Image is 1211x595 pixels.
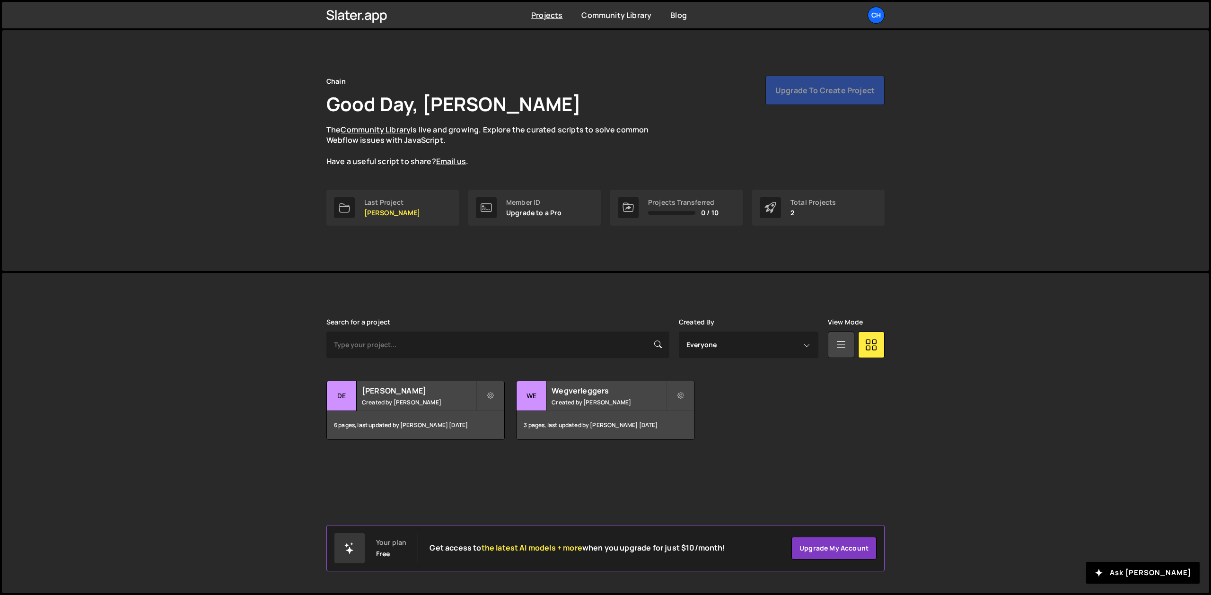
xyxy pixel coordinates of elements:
p: 2 [790,209,836,217]
a: Upgrade my account [791,537,877,560]
a: Community Library [581,10,651,20]
a: Community Library [341,124,411,135]
button: Ask [PERSON_NAME] [1086,562,1200,584]
a: Email us [436,156,466,166]
input: Type your project... [326,332,669,358]
div: 6 pages, last updated by [PERSON_NAME] [DATE] [327,411,504,439]
div: Total Projects [790,199,836,206]
h2: [PERSON_NAME] [362,385,476,396]
h1: Good Day, [PERSON_NAME] [326,91,581,117]
label: View Mode [828,318,863,326]
div: Free [376,550,390,558]
p: The is live and growing. Explore the curated scripts to solve common Webflow issues with JavaScri... [326,124,667,167]
label: Search for a project [326,318,390,326]
div: Chain [326,76,346,87]
a: Last Project [PERSON_NAME] [326,190,459,226]
div: De [327,381,357,411]
div: Your plan [376,539,406,546]
div: 3 pages, last updated by [PERSON_NAME] [DATE] [517,411,694,439]
a: De [PERSON_NAME] Created by [PERSON_NAME] 6 pages, last updated by [PERSON_NAME] [DATE] [326,381,505,440]
label: Created By [679,318,715,326]
span: 0 / 10 [701,209,719,217]
p: [PERSON_NAME] [364,209,420,217]
a: Projects [531,10,562,20]
small: Created by [PERSON_NAME] [552,398,666,406]
div: Last Project [364,199,420,206]
div: Member ID [506,199,562,206]
p: Upgrade to a Pro [506,209,562,217]
small: Created by [PERSON_NAME] [362,398,476,406]
a: Ch [868,7,885,24]
span: the latest AI models + more [482,542,582,553]
a: Blog [670,10,687,20]
div: We [517,381,546,411]
div: Projects Transferred [648,199,719,206]
h2: Wegverleggers [552,385,666,396]
a: We Wegverleggers Created by [PERSON_NAME] 3 pages, last updated by [PERSON_NAME] [DATE] [516,381,694,440]
h2: Get access to when you upgrade for just $10/month! [430,543,725,552]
